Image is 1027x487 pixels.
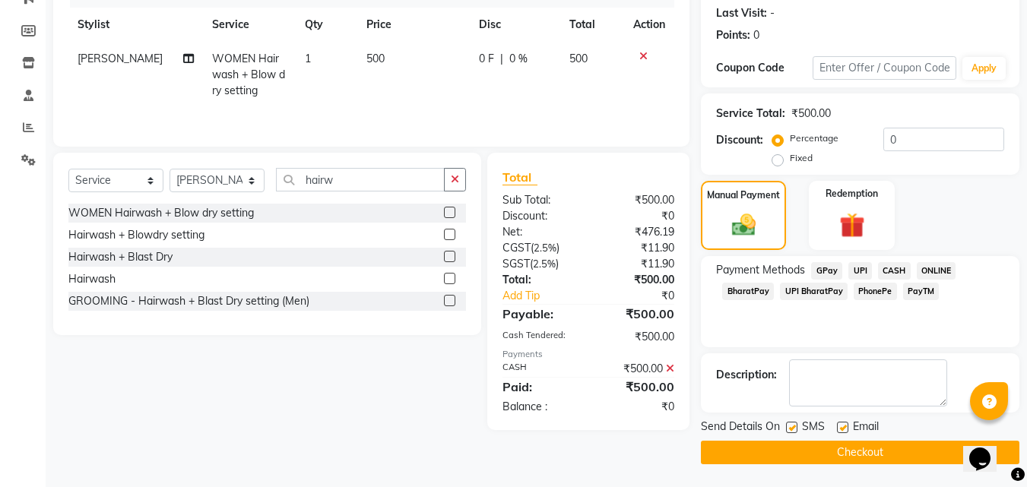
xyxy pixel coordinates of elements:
span: 2.5% [533,258,556,270]
button: Apply [962,57,1006,80]
span: UPI BharatPay [780,283,848,300]
th: Disc [470,8,560,42]
div: ₹0 [588,208,686,224]
span: SMS [802,419,825,438]
span: PayTM [903,283,940,300]
div: - [770,5,775,21]
th: Action [624,8,674,42]
div: Hairwash + Blast Dry [68,249,173,265]
div: ₹500.00 [588,378,686,396]
a: Add Tip [491,288,604,304]
span: 500 [366,52,385,65]
div: Description: [716,367,777,383]
span: 500 [569,52,588,65]
div: ₹500.00 [588,272,686,288]
div: 0 [753,27,759,43]
th: Price [357,8,470,42]
div: Sub Total: [491,192,588,208]
span: PhonePe [854,283,897,300]
div: Balance : [491,399,588,415]
div: Hairwash + Blowdry setting [68,227,204,243]
input: Enter Offer / Coupon Code [813,56,956,80]
div: ( ) [491,256,588,272]
span: | [500,51,503,67]
span: UPI [848,262,872,280]
div: Payable: [491,305,588,323]
label: Manual Payment [707,188,780,202]
span: GPay [811,262,842,280]
span: [PERSON_NAME] [78,52,163,65]
span: Total [502,169,537,185]
span: 1 [305,52,311,65]
div: CASH [491,361,588,377]
label: Percentage [790,131,838,145]
div: WOMEN Hairwash + Blow dry setting [68,205,254,221]
div: Cash Tendered: [491,329,588,345]
div: Net: [491,224,588,240]
div: Total: [491,272,588,288]
span: Email [853,419,879,438]
div: Coupon Code [716,60,812,76]
div: Last Visit: [716,5,767,21]
div: ₹11.90 [588,256,686,272]
div: ₹500.00 [588,192,686,208]
div: Discount: [716,132,763,148]
img: _gift.svg [832,210,873,241]
div: ₹500.00 [588,305,686,323]
span: WOMEN Hairwash + Blow dry setting [212,52,285,97]
div: ₹11.90 [588,240,686,256]
div: ₹500.00 [588,361,686,377]
span: Send Details On [701,419,780,438]
button: Checkout [701,441,1019,464]
div: ₹0 [588,399,686,415]
span: 2.5% [534,242,556,254]
div: ₹0 [605,288,686,304]
div: ₹500.00 [791,106,831,122]
th: Qty [296,8,357,42]
input: Search or Scan [276,168,445,191]
div: Hairwash [68,271,116,287]
span: BharatPay [722,283,774,300]
th: Total [560,8,625,42]
div: ( ) [491,240,588,256]
span: CASH [878,262,911,280]
div: Points: [716,27,750,43]
div: Paid: [491,378,588,396]
iframe: chat widget [963,426,1012,472]
span: ONLINE [917,262,956,280]
div: Payments [502,348,674,361]
label: Redemption [826,187,878,201]
div: ₹476.19 [588,224,686,240]
span: CGST [502,241,531,255]
div: Discount: [491,208,588,224]
span: 0 % [509,51,528,67]
label: Fixed [790,151,813,165]
div: Service Total: [716,106,785,122]
div: GROOMING - Hairwash + Blast Dry setting (Men) [68,293,309,309]
div: ₹500.00 [588,329,686,345]
span: SGST [502,257,530,270]
img: _cash.svg [724,211,763,239]
span: Payment Methods [716,262,805,278]
th: Stylist [68,8,203,42]
span: 0 F [479,51,494,67]
th: Service [203,8,296,42]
